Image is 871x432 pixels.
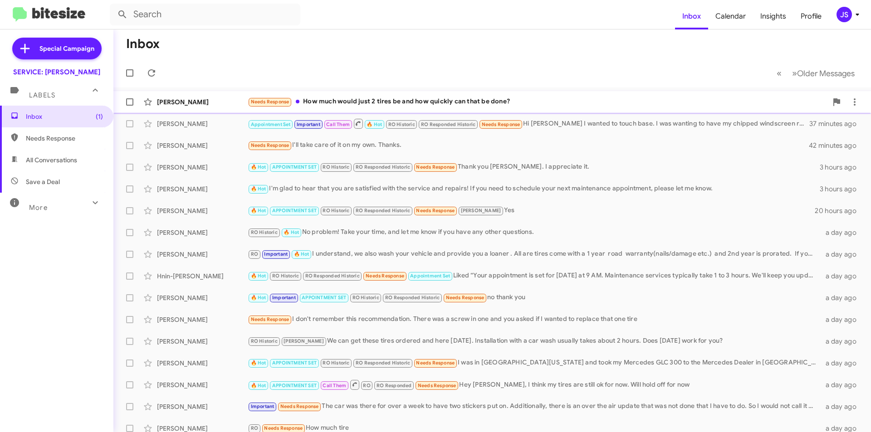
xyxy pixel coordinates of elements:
[251,425,258,431] span: RO
[787,64,860,83] button: Next
[809,141,864,150] div: 42 minutes ago
[820,315,864,324] div: a day ago
[323,208,349,214] span: RO Historic
[157,206,248,215] div: [PERSON_NAME]
[29,91,55,99] span: Labels
[421,121,475,127] span: RO Responded Historic
[96,112,103,121] span: (1)
[12,38,102,59] a: Special Campaign
[157,272,248,281] div: Hnin-[PERSON_NAME]
[284,229,299,235] span: 🔥 Hot
[708,3,753,29] a: Calendar
[248,401,820,412] div: The car was there for over a week to have two stickers put on. Additionally, there is an over the...
[461,208,501,214] span: [PERSON_NAME]
[294,251,309,257] span: 🔥 Hot
[251,208,266,214] span: 🔥 Hot
[251,186,266,192] span: 🔥 Hot
[377,383,411,388] span: RO Responded
[248,336,820,346] div: We can get these tires ordered and here [DATE]. Installation with a car wash usually takes about ...
[820,402,864,411] div: a day ago
[772,64,860,83] nav: Page navigation example
[416,208,455,214] span: Needs Response
[388,121,415,127] span: RO Historic
[820,293,864,302] div: a day ago
[157,97,248,107] div: [PERSON_NAME]
[248,379,820,390] div: Hey [PERSON_NAME], I think my tires are still ok for now. Will hold off for now
[323,164,349,170] span: RO Historic
[793,3,829,29] a: Profile
[820,272,864,281] div: a day ago
[820,337,864,346] div: a day ago
[157,141,248,150] div: [PERSON_NAME]
[264,425,303,431] span: Needs Response
[248,314,820,325] div: I don't remember this recommendation. There was a screw in one and you asked if I wanted to repla...
[326,121,350,127] span: Call Them
[352,295,379,301] span: RO Historic
[771,64,787,83] button: Previous
[251,273,266,279] span: 🔥 Hot
[251,338,278,344] span: RO Historic
[446,295,484,301] span: Needs Response
[777,68,782,79] span: «
[248,227,820,238] div: No problem! Take your time, and let me know if you have any other questions.
[157,228,248,237] div: [PERSON_NAME]
[356,164,410,170] span: RO Responded Historic
[820,359,864,368] div: a day ago
[323,383,346,388] span: Call Them
[366,273,404,279] span: Needs Response
[26,134,103,143] span: Needs Response
[820,228,864,237] div: a day ago
[416,164,455,170] span: Needs Response
[675,3,708,29] span: Inbox
[157,184,248,194] div: [PERSON_NAME]
[272,383,317,388] span: APPOINTMENT SET
[251,383,266,388] span: 🔥 Hot
[305,273,360,279] span: RO Responded Historic
[284,338,324,344] span: [PERSON_NAME]
[251,316,289,322] span: Needs Response
[248,205,815,216] div: Yes
[248,184,820,194] div: I'm glad to hear that you are satisfied with the service and repairs! If you need to schedule you...
[264,251,288,257] span: Important
[367,121,382,127] span: 🔥 Hot
[248,358,820,368] div: I was in [GEOGRAPHIC_DATA][US_STATE] and took my Mercedes GLC 300 to the Mercedes Dealer in [GEOG...
[410,273,450,279] span: Appointment Set
[126,37,160,51] h1: Inbox
[157,337,248,346] div: [PERSON_NAME]
[251,99,289,105] span: Needs Response
[13,68,100,77] div: SERVICE: [PERSON_NAME]
[248,271,820,281] div: Liked “Your appointment is set for [DATE] at 9 AM. Maintenance services typically take 1 to 3 hou...
[251,164,266,170] span: 🔥 Hot
[272,295,296,301] span: Important
[837,7,852,22] div: JS
[26,155,77,165] span: All Conversations
[157,293,248,302] div: [PERSON_NAME]
[157,315,248,324] div: [PERSON_NAME]
[157,163,248,172] div: [PERSON_NAME]
[297,121,320,127] span: Important
[157,119,248,128] div: [PERSON_NAME]
[248,292,820,303] div: no thank you
[251,142,289,148] span: Needs Response
[272,208,317,214] span: APPOINTMENT SET
[251,295,266,301] span: 🔥 Hot
[39,44,94,53] span: Special Campaign
[251,403,274,409] span: Important
[323,360,349,366] span: RO Historic
[157,402,248,411] div: [PERSON_NAME]
[356,360,410,366] span: RO Responded Historic
[820,380,864,389] div: a day ago
[251,251,258,257] span: RO
[272,164,317,170] span: APPOINTMENT SET
[26,177,60,186] span: Save a Deal
[418,383,456,388] span: Needs Response
[482,121,520,127] span: Needs Response
[157,250,248,259] div: [PERSON_NAME]
[829,7,861,22] button: JS
[753,3,793,29] a: Insights
[157,359,248,368] div: [PERSON_NAME]
[26,112,103,121] span: Inbox
[820,184,864,194] div: 3 hours ago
